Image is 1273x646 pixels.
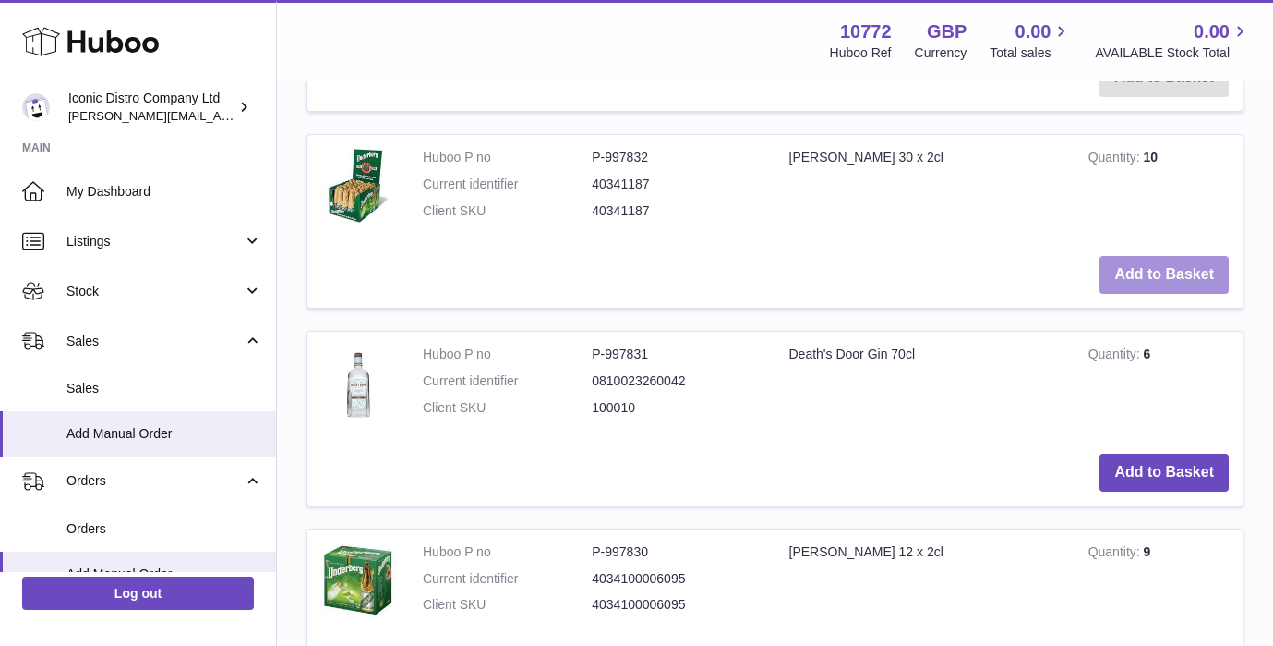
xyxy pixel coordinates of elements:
[1088,150,1144,169] strong: Quantity
[321,149,395,223] img: Underberg 30 x 2cl
[66,566,262,583] span: Add Manual Order
[1099,256,1229,294] button: Add to Basket
[22,577,254,610] a: Log out
[1095,19,1251,62] a: 0.00 AVAILABLE Stock Total
[66,380,262,397] span: Sales
[423,202,592,220] dt: Client SKU
[423,149,592,166] dt: Huboo P no
[423,372,592,390] dt: Current identifier
[423,543,592,561] dt: Huboo P no
[592,543,761,561] dd: P-997830
[66,520,262,538] span: Orders
[1075,332,1243,440] td: 6
[927,19,967,44] strong: GBP
[423,596,592,614] dt: Client SKU
[990,19,1072,62] a: 0.00 Total sales
[66,183,262,201] span: My Dashboard
[68,108,370,123] span: [PERSON_NAME][EMAIL_ADDRESS][DOMAIN_NAME]
[321,346,395,420] img: Death's Door Gin 70cl
[775,135,1075,243] td: [PERSON_NAME] 30 x 2cl
[592,176,761,193] dd: 40341187
[592,346,761,363] dd: P-997831
[423,176,592,193] dt: Current identifier
[592,202,761,220] dd: 40341187
[990,44,1072,62] span: Total sales
[1194,19,1230,44] span: 0.00
[1088,544,1144,564] strong: Quantity
[592,570,761,588] dd: 4034100006095
[775,530,1075,638] td: [PERSON_NAME] 12 x 2cl
[1095,44,1251,62] span: AVAILABLE Stock Total
[22,93,50,121] img: paul@iconicdistro.com
[1015,19,1051,44] span: 0.00
[1099,454,1229,492] button: Add to Basket
[840,19,892,44] strong: 10772
[66,333,243,350] span: Sales
[592,372,761,390] dd: 0810023260042
[592,399,761,417] dd: 100010
[830,44,892,62] div: Huboo Ref
[592,149,761,166] dd: P-997832
[915,44,967,62] div: Currency
[68,90,234,125] div: Iconic Distro Company Ltd
[66,472,243,490] span: Orders
[775,332,1075,440] td: Death's Door Gin 70cl
[423,399,592,417] dt: Client SKU
[423,346,592,363] dt: Huboo P no
[423,570,592,588] dt: Current identifier
[592,596,761,614] dd: 4034100006095
[321,543,395,617] img: Underberg 12 x 2cl
[66,283,243,300] span: Stock
[1075,530,1243,638] td: 9
[1075,135,1243,243] td: 10
[1088,347,1144,366] strong: Quantity
[66,425,262,443] span: Add Manual Order
[66,233,243,250] span: Listings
